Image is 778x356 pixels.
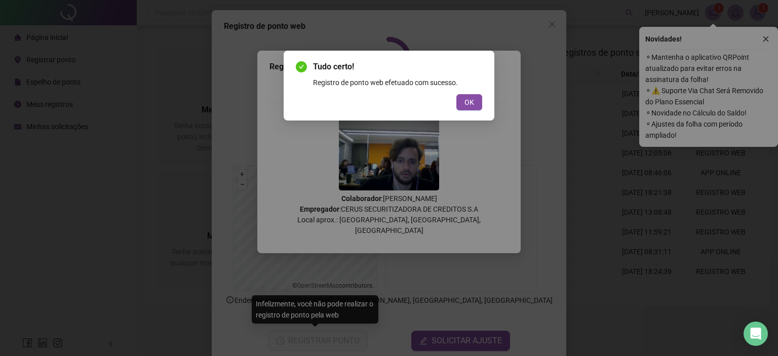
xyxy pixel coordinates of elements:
div: Open Intercom Messenger [744,322,768,346]
span: check-circle [296,61,307,72]
span: Tudo certo! [313,61,482,73]
div: Registro de ponto web efetuado com sucesso. [313,77,482,88]
button: OK [456,94,482,110]
span: OK [464,97,474,108]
